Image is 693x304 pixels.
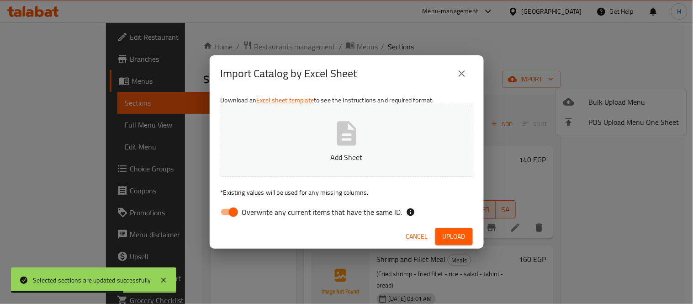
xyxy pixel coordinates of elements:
[33,275,151,285] div: Selected sections are updated successfully
[406,231,428,242] span: Cancel
[221,66,357,81] h2: Import Catalog by Excel Sheet
[443,231,466,242] span: Upload
[402,228,432,245] button: Cancel
[210,92,484,224] div: Download an to see the instructions and required format.
[435,228,473,245] button: Upload
[221,188,473,197] p: Existing values will be used for any missing columns.
[406,208,415,217] svg: If the overwrite option isn't selected, then the items that match an existing ID will be ignored ...
[235,152,459,163] p: Add Sheet
[256,94,314,106] a: Excel sheet template
[221,105,473,177] button: Add Sheet
[451,63,473,85] button: close
[242,207,402,218] span: Overwrite any current items that have the same ID.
